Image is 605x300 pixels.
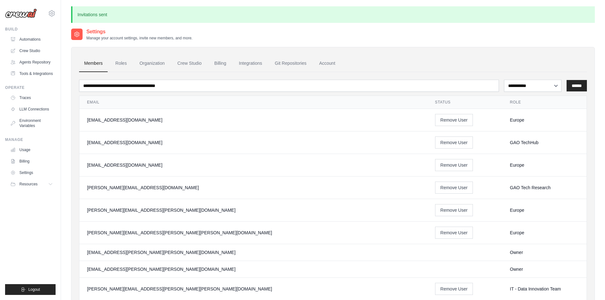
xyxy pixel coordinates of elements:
a: Environment Variables [8,116,56,131]
button: Remove User [435,137,473,149]
div: [PERSON_NAME][EMAIL_ADDRESS][DOMAIN_NAME] [87,184,420,191]
button: Resources [8,179,56,189]
div: Owner [510,266,579,272]
div: Manage [5,137,56,142]
a: Crew Studio [8,46,56,56]
button: Remove User [435,159,473,171]
a: Crew Studio [172,55,207,72]
div: Europe [510,117,579,123]
a: Account [314,55,340,72]
a: Billing [8,156,56,166]
button: Logout [5,284,56,295]
a: Traces [8,93,56,103]
a: Integrations [234,55,267,72]
div: Europe [510,207,579,213]
button: Remove User [435,114,473,126]
div: [EMAIL_ADDRESS][PERSON_NAME][PERSON_NAME][DOMAIN_NAME] [87,249,420,256]
div: [PERSON_NAME][EMAIL_ADDRESS][PERSON_NAME][PERSON_NAME][DOMAIN_NAME] [87,230,420,236]
button: Remove User [435,227,473,239]
div: IT - Data Innovation Team [510,286,579,292]
div: [EMAIL_ADDRESS][PERSON_NAME][PERSON_NAME][DOMAIN_NAME] [87,266,420,272]
div: Owner [510,249,579,256]
a: Tools & Integrations [8,69,56,79]
th: Role [502,96,587,109]
a: Usage [8,145,56,155]
div: [EMAIL_ADDRESS][DOMAIN_NAME] [87,117,420,123]
a: Automations [8,34,56,44]
a: Settings [8,168,56,178]
div: Build [5,27,56,32]
a: Members [79,55,108,72]
a: Billing [209,55,231,72]
a: Agents Repository [8,57,56,67]
div: Operate [5,85,56,90]
th: Email [79,96,427,109]
button: Remove User [435,204,473,216]
div: Europe [510,230,579,236]
img: Logo [5,9,37,18]
div: GAO Tech Research [510,184,579,191]
button: Remove User [435,182,473,194]
a: LLM Connections [8,104,56,114]
a: Organization [134,55,170,72]
button: Remove User [435,283,473,295]
span: Resources [19,182,37,187]
div: GAO TechHub [510,139,579,146]
a: Git Repositories [270,55,312,72]
span: Logout [28,287,40,292]
p: Invitations sent [71,6,595,23]
div: [PERSON_NAME][EMAIL_ADDRESS][PERSON_NAME][DOMAIN_NAME] [87,207,420,213]
a: Roles [110,55,132,72]
h2: Settings [86,28,192,36]
div: [PERSON_NAME][EMAIL_ADDRESS][PERSON_NAME][PERSON_NAME][DOMAIN_NAME] [87,286,420,292]
div: Europe [510,162,579,168]
th: Status [427,96,502,109]
p: Manage your account settings, invite new members, and more. [86,36,192,41]
div: [EMAIL_ADDRESS][DOMAIN_NAME] [87,162,420,168]
div: [EMAIL_ADDRESS][DOMAIN_NAME] [87,139,420,146]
